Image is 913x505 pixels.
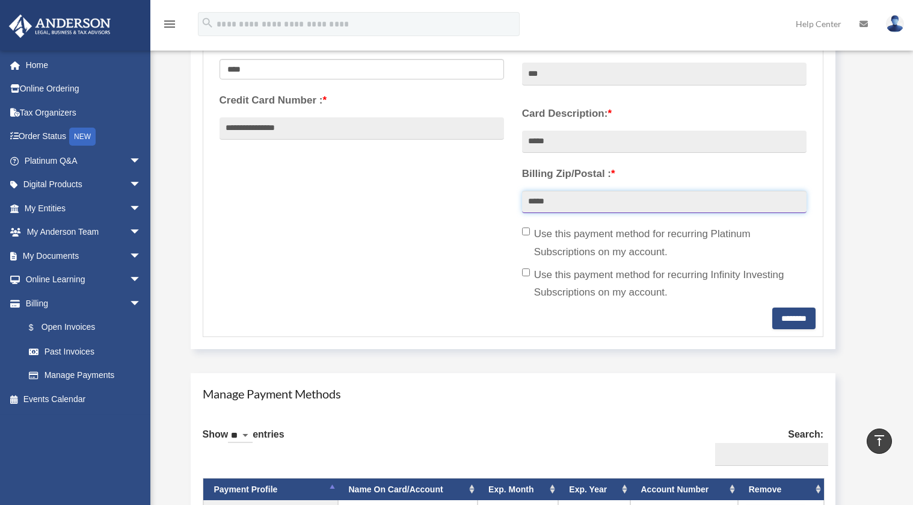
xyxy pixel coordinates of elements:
[522,268,530,276] input: Use this payment method for recurring Infinity Investing Subscriptions on my account.
[228,429,253,443] select: Showentries
[129,173,153,197] span: arrow_drop_down
[8,220,159,244] a: My Anderson Teamarrow_drop_down
[338,479,478,501] th: Name On Card/Account: activate to sort column ascending
[630,479,738,501] th: Account Number: activate to sort column ascending
[8,268,159,292] a: Online Learningarrow_drop_down
[8,244,159,268] a: My Documentsarrow_drop_down
[129,291,153,316] span: arrow_drop_down
[129,268,153,293] span: arrow_drop_down
[129,220,153,245] span: arrow_drop_down
[17,364,153,388] a: Manage Payments
[129,149,153,173] span: arrow_drop_down
[8,125,159,149] a: Order StatusNEW
[478,479,558,501] th: Exp. Month: activate to sort column ascending
[715,443,828,466] input: Search:
[886,15,904,33] img: User Pic
[8,101,159,125] a: Tax Organizers
[220,91,504,110] label: Credit Card Number :
[522,266,807,302] label: Use this payment method for recurring Infinity Investing Subscriptions on my account.
[872,433,887,448] i: vertical_align_top
[8,53,159,77] a: Home
[162,21,177,31] a: menu
[738,479,824,501] th: Remove: activate to sort column ascending
[522,225,807,261] label: Use this payment method for recurring Platinum Subscriptions on my account.
[69,128,96,146] div: NEW
[129,196,153,221] span: arrow_drop_down
[5,14,114,38] img: Anderson Advisors Platinum Portal
[162,17,177,31] i: menu
[8,387,159,411] a: Events Calendar
[710,426,823,466] label: Search:
[8,291,159,315] a: Billingarrow_drop_down
[129,244,153,268] span: arrow_drop_down
[203,426,284,455] label: Show entries
[522,228,530,235] input: Use this payment method for recurring Platinum Subscriptions on my account.
[867,429,892,454] a: vertical_align_top
[203,479,338,501] th: Payment Profile: activate to sort column descending
[522,165,807,183] label: Billing Zip/Postal :
[8,196,159,220] a: My Entitiesarrow_drop_down
[8,149,159,173] a: Platinum Q&Aarrow_drop_down
[522,105,807,123] label: Card Description:
[17,315,159,340] a: $Open Invoices
[35,320,41,335] span: $
[8,173,159,197] a: Digital Productsarrow_drop_down
[203,385,824,402] h4: Manage Payment Methods
[8,77,159,101] a: Online Ordering
[558,479,630,501] th: Exp. Year: activate to sort column ascending
[17,339,159,364] a: Past Invoices
[201,16,214,29] i: search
